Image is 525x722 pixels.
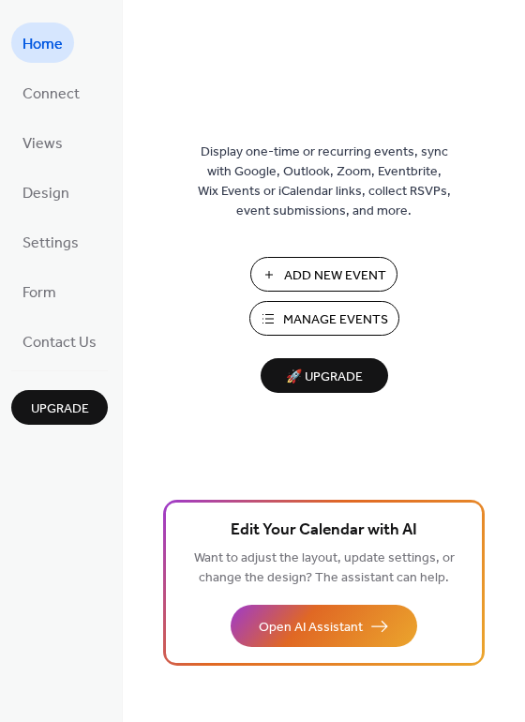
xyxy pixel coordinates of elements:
[11,271,67,311] a: Form
[272,365,377,390] span: 🚀 Upgrade
[11,122,74,162] a: Views
[22,80,80,109] span: Connect
[11,172,81,212] a: Design
[22,30,63,59] span: Home
[259,618,363,638] span: Open AI Assistant
[194,546,455,591] span: Want to adjust the layout, update settings, or change the design? The assistant can help.
[22,229,79,258] span: Settings
[31,399,89,419] span: Upgrade
[22,278,56,308] span: Form
[231,605,417,647] button: Open AI Assistant
[11,321,108,361] a: Contact Us
[198,143,451,221] span: Display one-time or recurring events, sync with Google, Outlook, Zoom, Eventbrite, Wix Events or ...
[11,72,91,113] a: Connect
[249,301,399,336] button: Manage Events
[11,221,90,262] a: Settings
[284,266,386,286] span: Add New Event
[22,328,97,357] span: Contact Us
[231,518,417,544] span: Edit Your Calendar with AI
[22,179,69,208] span: Design
[261,358,388,393] button: 🚀 Upgrade
[11,390,108,425] button: Upgrade
[250,257,397,292] button: Add New Event
[283,310,388,330] span: Manage Events
[11,23,74,63] a: Home
[22,129,63,158] span: Views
